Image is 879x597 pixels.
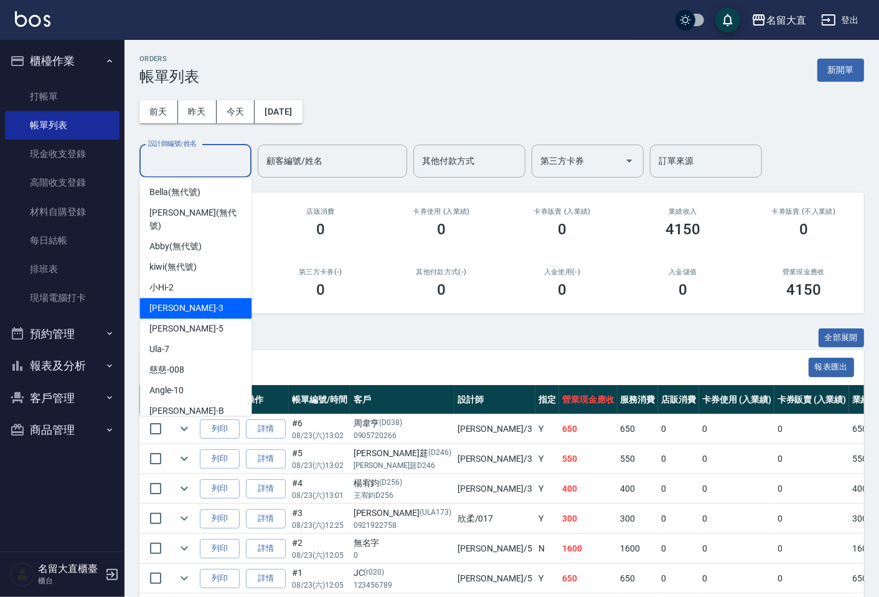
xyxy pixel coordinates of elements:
h3: 0 [799,221,808,238]
h2: 卡券販賣 (不入業績) [758,208,849,216]
th: 卡券販賣 (入業績) [774,385,850,414]
button: expand row [175,509,194,528]
h2: 入金儲值 [637,268,728,276]
td: [PERSON_NAME] /5 [454,534,535,563]
td: 0 [774,534,850,563]
h3: 4150 [665,221,700,238]
h2: 卡券使用 (入業績) [396,208,487,216]
h3: 0 [437,281,446,298]
td: 0 [699,474,774,504]
h3: 0 [679,281,687,298]
h3: 0 [316,281,325,298]
span: [PERSON_NAME] -B [149,404,223,418]
td: 400 [559,474,618,504]
th: 設計師 [454,385,535,414]
td: Y [535,474,559,504]
td: Y [535,444,559,474]
td: 650 [559,564,618,593]
td: 300 [618,504,659,533]
span: Bella (無代號) [149,186,200,199]
button: expand row [175,569,194,588]
p: 123456789 [354,580,451,591]
th: 操作 [243,385,289,414]
th: 服務消費 [618,385,659,414]
td: 1600 [618,534,659,563]
div: 周韋亨 [354,417,451,430]
a: 打帳單 [5,82,120,111]
span: kiwi (無代號) [149,260,197,274]
h2: 營業現金應收 [758,268,849,276]
td: #6 [289,414,350,444]
a: 詳情 [246,509,286,528]
h2: 卡券販賣 (入業績) [517,208,608,216]
h2: 店販消費 [275,208,366,216]
button: 登出 [816,9,864,32]
button: 今天 [217,100,255,123]
a: 詳情 [246,449,286,469]
td: 0 [658,444,699,474]
td: Y [535,564,559,593]
p: 王宥鈞D256 [354,490,451,501]
a: 現金收支登錄 [5,140,120,168]
p: 08/23 (六) 12:25 [292,520,347,531]
td: #1 [289,564,350,593]
p: 08/23 (六) 13:01 [292,490,347,501]
td: 0 [658,414,699,444]
span: [PERSON_NAME] -3 [149,302,223,315]
p: 0921922758 [354,520,451,531]
p: 櫃台 [38,575,101,586]
button: save [715,7,740,32]
button: 報表匯出 [809,358,855,377]
span: [PERSON_NAME] (無代號) [149,206,242,232]
h2: 入金使用(-) [517,268,608,276]
button: 列印 [200,569,240,588]
span: Abby (無代號) [149,240,202,253]
a: 每日結帳 [5,226,120,255]
td: 0 [699,504,774,533]
td: 1600 [559,534,618,563]
a: 詳情 [246,479,286,499]
td: 550 [618,444,659,474]
h3: 4150 [786,281,821,298]
td: Y [535,504,559,533]
button: 報表及分析 [5,350,120,382]
a: 詳情 [246,569,286,588]
button: expand row [175,539,194,558]
h3: 0 [437,221,446,238]
p: 0 [354,550,451,561]
td: 650 [618,414,659,444]
button: Open [619,151,639,171]
td: 400 [618,474,659,504]
button: 列印 [200,509,240,528]
button: 列印 [200,419,240,439]
td: 550 [559,444,618,474]
span: 訂單列表 [154,361,809,374]
td: [PERSON_NAME] /3 [454,414,535,444]
a: 詳情 [246,419,286,439]
td: 650 [618,564,659,593]
span: Angle -10 [149,384,184,397]
div: 名留大直 [766,12,806,28]
a: 高階收支登錄 [5,168,120,197]
td: 0 [699,534,774,563]
h2: 其他付款方式(-) [396,268,487,276]
h3: 帳單列表 [139,68,199,85]
td: [PERSON_NAME] /5 [454,564,535,593]
td: 650 [559,414,618,444]
p: (ULA173) [420,507,451,520]
button: 預約管理 [5,318,120,350]
h3: 0 [558,221,566,238]
td: 0 [774,564,850,593]
td: 300 [559,504,618,533]
td: 0 [658,534,699,563]
div: [PERSON_NAME] [354,507,451,520]
p: 08/23 (六) 13:02 [292,430,347,441]
p: [PERSON_NAME]莛D246 [354,460,451,471]
p: (D246) [428,447,451,460]
button: 全部展開 [819,328,865,348]
td: 0 [774,414,850,444]
div: 楊宥鈞 [354,477,451,490]
td: 0 [699,414,774,444]
td: 0 [658,474,699,504]
td: 0 [658,564,699,593]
